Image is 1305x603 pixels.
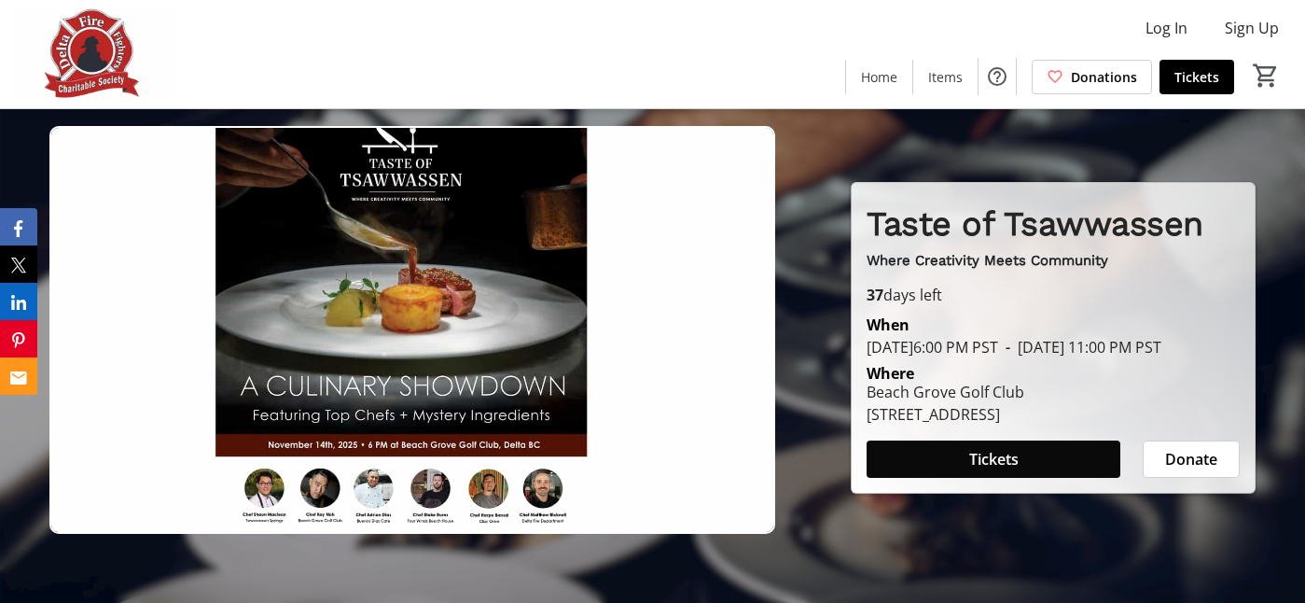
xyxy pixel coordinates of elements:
span: Home [861,67,897,87]
span: Donations [1071,67,1137,87]
img: Delta Firefighters Charitable Society's Logo [11,7,177,101]
button: Sign Up [1210,13,1294,43]
p: days left [867,284,1240,306]
span: Tickets [969,448,1019,470]
a: Home [846,60,912,94]
button: Donate [1143,441,1240,478]
span: 37 [867,285,883,305]
span: Donate [1165,448,1217,470]
button: Help [979,58,1016,95]
span: [DATE] 6:00 PM PST [867,337,998,358]
a: Items [913,60,978,94]
span: Items [928,67,963,87]
button: Log In [1131,13,1202,43]
strong: Taste of Tsawwassen [867,204,1203,244]
a: Tickets [1159,60,1234,94]
button: Tickets [867,441,1120,478]
span: Tickets [1174,67,1219,87]
div: Beach Grove Golf Club [867,381,1024,403]
span: [DATE] 11:00 PM PST [998,337,1161,358]
a: Donations [1032,60,1152,94]
span: Log In [1145,17,1187,39]
button: Cart [1249,59,1283,92]
span: Sign Up [1225,17,1279,39]
img: Campaign CTA Media Photo [49,126,775,535]
div: When [867,314,909,336]
div: Where [867,366,914,381]
div: [STREET_ADDRESS] [867,403,1024,426]
span: - [998,337,1018,358]
span: Where Creativity Meets Community [867,252,1108,269]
